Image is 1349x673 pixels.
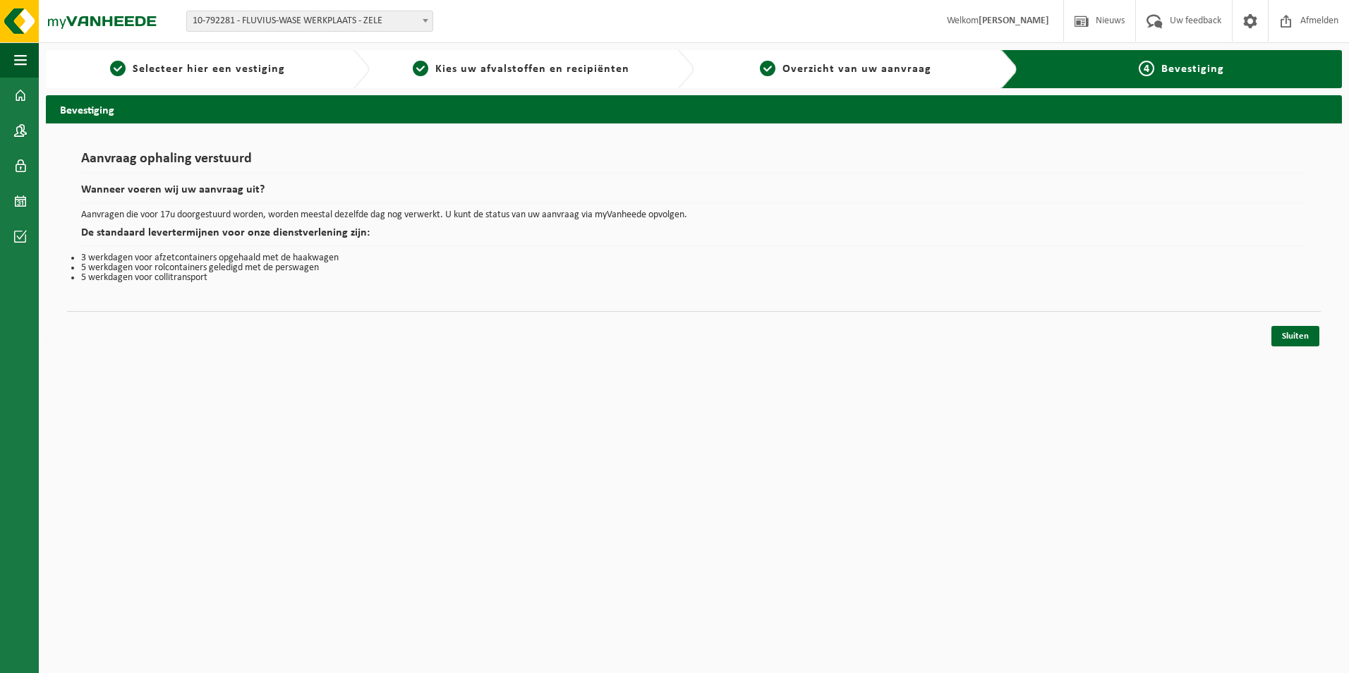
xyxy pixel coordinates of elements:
[81,227,1307,246] h2: De standaard levertermijnen voor onze dienstverlening zijn:
[81,253,1307,263] li: 3 werkdagen voor afzetcontainers opgehaald met de haakwagen
[186,11,433,32] span: 10-792281 - FLUVIUS-WASE WERKPLAATS - ZELE
[435,63,629,75] span: Kies uw afvalstoffen en recipiënten
[701,61,990,78] a: 3Overzicht van uw aanvraag
[187,11,432,31] span: 10-792281 - FLUVIUS-WASE WERKPLAATS - ZELE
[81,184,1307,203] h2: Wanneer voeren wij uw aanvraag uit?
[81,273,1307,283] li: 5 werkdagen voor collitransport
[413,61,428,76] span: 2
[81,210,1307,220] p: Aanvragen die voor 17u doorgestuurd worden, worden meestal dezelfde dag nog verwerkt. U kunt de s...
[979,16,1049,26] strong: [PERSON_NAME]
[1271,326,1319,346] a: Sluiten
[760,61,775,76] span: 3
[53,61,341,78] a: 1Selecteer hier een vestiging
[46,95,1342,123] h2: Bevestiging
[81,263,1307,273] li: 5 werkdagen voor rolcontainers geledigd met de perswagen
[377,61,665,78] a: 2Kies uw afvalstoffen en recipiënten
[1139,61,1154,76] span: 4
[133,63,285,75] span: Selecteer hier een vestiging
[782,63,931,75] span: Overzicht van uw aanvraag
[1161,63,1224,75] span: Bevestiging
[81,152,1307,174] h1: Aanvraag ophaling verstuurd
[110,61,126,76] span: 1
